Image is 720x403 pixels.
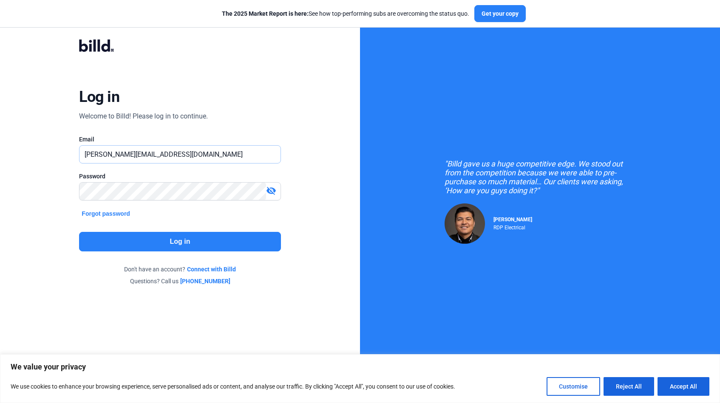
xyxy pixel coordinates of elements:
span: The 2025 Market Report is here: [222,10,309,17]
div: Log in [79,87,119,106]
button: Forgot password [79,209,133,218]
div: Password [79,172,281,180]
button: Log in [79,232,281,251]
div: Welcome to Billd! Please log in to continue. [79,111,208,121]
div: See how top-performing subs are overcoming the status quo. [222,9,469,18]
a: [PHONE_NUMBER] [180,277,230,285]
div: "Billd gave us a huge competitive edge. We stood out from the competition because we were able to... [445,159,636,195]
p: We value your privacy [11,362,709,372]
div: Email [79,135,281,144]
div: Don't have an account? [79,265,281,273]
p: We use cookies to enhance your browsing experience, serve personalised ads or content, and analys... [11,381,455,392]
div: Questions? Call us [79,277,281,285]
button: Customise [547,377,600,396]
img: Raul Pacheco [445,203,485,244]
div: RDP Electrical [493,223,532,231]
button: Reject All [604,377,654,396]
button: Accept All [658,377,709,396]
a: Connect with Billd [187,265,236,273]
span: [PERSON_NAME] [493,217,532,223]
button: Get your copy [474,5,526,22]
mat-icon: visibility_off [266,186,276,196]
